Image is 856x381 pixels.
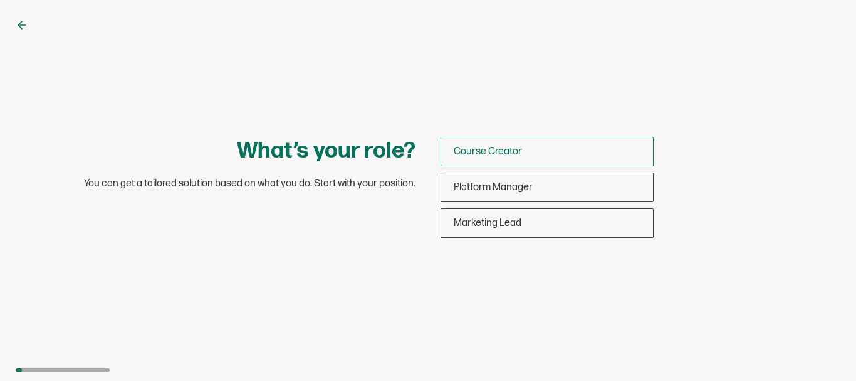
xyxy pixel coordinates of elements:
[237,137,415,165] h1: What’s your role?
[84,178,415,190] span: You can get a tailored solution based on what you do. Start with your position.
[793,321,856,381] iframe: Chat Widget
[454,217,521,229] span: Marketing Lead
[454,181,533,193] span: Platform Manager
[454,146,522,158] span: Course Creator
